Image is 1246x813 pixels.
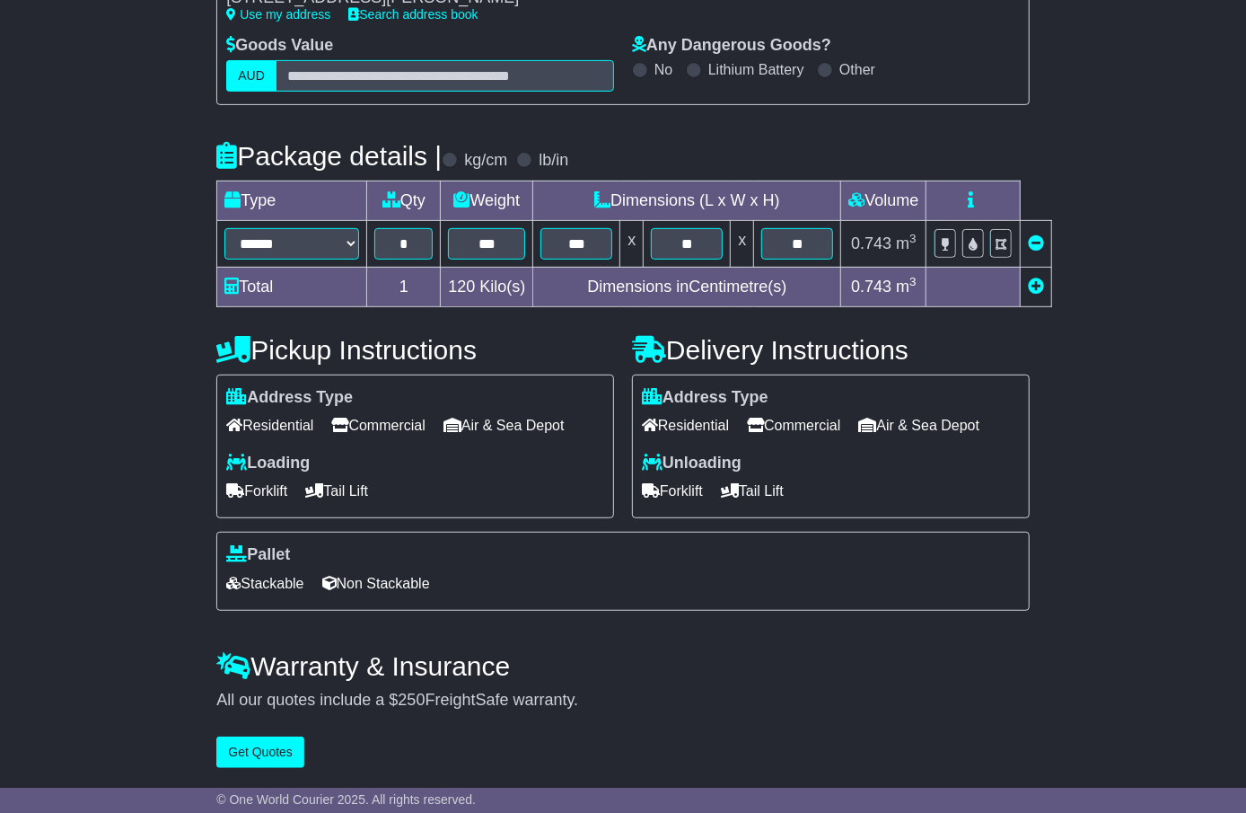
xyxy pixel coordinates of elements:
td: Weight [441,181,533,220]
label: Pallet [226,545,290,565]
label: Other [839,61,875,78]
td: Dimensions (L x W x H) [533,181,841,220]
label: Loading [226,454,310,473]
label: Goods Value [226,36,333,56]
span: Tail Lift [305,477,368,505]
td: Type [217,181,367,220]
label: Address Type [226,388,353,408]
label: kg/cm [464,151,507,171]
sup: 3 [909,232,917,245]
span: Stackable [226,570,303,597]
a: Search address book [348,7,478,22]
span: © One World Courier 2025. All rights reserved. [216,792,476,807]
label: Any Dangerous Goods? [632,36,831,56]
span: 0.743 [851,278,891,296]
td: 1 [367,267,441,306]
td: x [620,220,644,267]
span: Commercial [331,411,425,439]
span: Air & Sea Depot [858,411,979,439]
span: Tail Lift [721,477,784,505]
h4: Pickup Instructions [216,335,614,365]
h4: Delivery Instructions [632,335,1030,365]
td: Dimensions in Centimetre(s) [533,267,841,306]
span: Residential [226,411,313,439]
a: Add new item [1028,278,1044,296]
span: 120 [448,278,475,296]
h4: Package details | [216,141,442,171]
span: Residential [642,411,729,439]
td: Qty [367,181,441,220]
label: lb/in [539,151,568,171]
a: Use my address [226,7,330,22]
span: Air & Sea Depot [443,411,565,439]
span: Forklift [642,477,703,505]
td: Total [217,267,367,306]
span: m [896,278,917,296]
label: AUD [226,60,276,92]
td: Volume [841,181,926,220]
div: All our quotes include a $ FreightSafe warranty. [216,691,1029,711]
label: Address Type [642,388,768,408]
td: x [731,220,754,267]
label: Lithium Battery [708,61,804,78]
a: Remove this item [1028,234,1044,252]
span: Commercial [747,411,840,439]
span: m [896,234,917,252]
button: Get Quotes [216,737,304,768]
span: 250 [398,691,425,709]
label: Unloading [642,454,741,473]
span: Forklift [226,477,287,505]
span: 0.743 [851,234,891,252]
sup: 3 [909,275,917,288]
h4: Warranty & Insurance [216,651,1029,681]
label: No [654,61,672,78]
span: Non Stackable [322,570,430,597]
td: Kilo(s) [441,267,533,306]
